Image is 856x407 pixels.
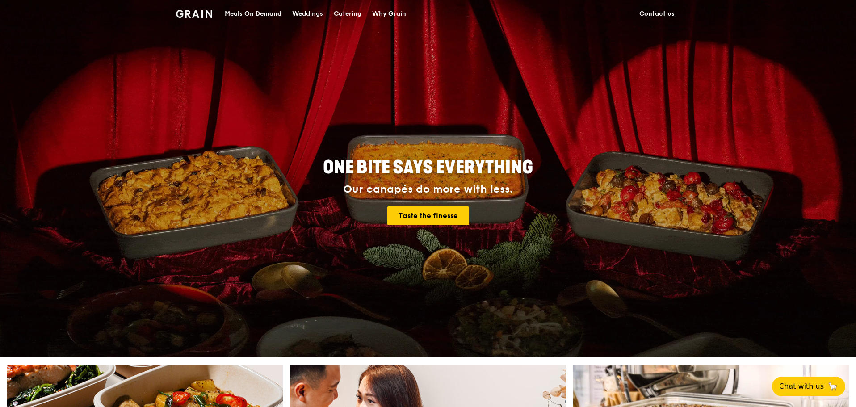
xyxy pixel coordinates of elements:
[334,0,361,27] div: Catering
[367,0,411,27] a: Why Grain
[387,206,469,225] a: Taste the finesse
[176,10,212,18] img: Grain
[634,0,680,27] a: Contact us
[779,381,824,392] span: Chat with us
[292,0,323,27] div: Weddings
[772,377,845,396] button: Chat with us🦙
[372,0,406,27] div: Why Grain
[267,183,589,196] div: Our canapés do more with less.
[328,0,367,27] a: Catering
[323,157,533,178] span: ONE BITE SAYS EVERYTHING
[827,381,838,392] span: 🦙
[287,0,328,27] a: Weddings
[225,0,281,27] div: Meals On Demand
